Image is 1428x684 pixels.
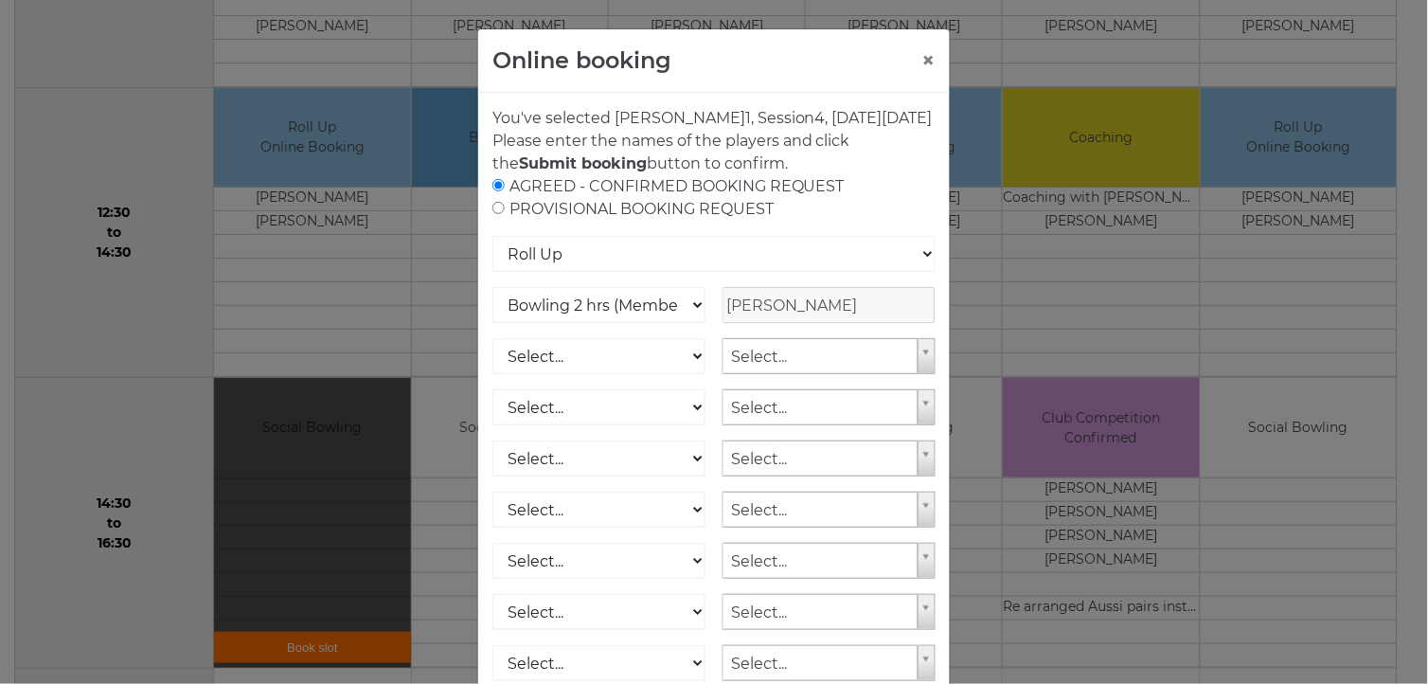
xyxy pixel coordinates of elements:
[723,543,936,579] a: Select...
[723,492,936,528] a: Select...
[731,441,910,477] span: Select...
[731,646,910,682] span: Select...
[731,544,910,580] span: Select...
[731,339,910,375] span: Select...
[519,154,647,172] strong: Submit booking
[492,130,936,175] p: Please enter the names of the players and click the button to confirm.
[492,175,936,221] div: AGREED - CONFIRMED BOOKING REQUEST PROVISIONAL BOOKING REQUEST
[723,645,936,681] a: Select...
[815,109,826,127] span: 4
[745,109,751,127] span: 1
[492,107,936,130] p: You've selected [PERSON_NAME] , Session , [DATE][DATE]
[731,595,910,631] span: Select...
[723,441,936,477] a: Select...
[723,594,936,630] a: Select...
[922,49,936,72] button: ×
[723,389,936,425] a: Select...
[731,493,910,529] span: Select...
[723,338,936,374] a: Select...
[492,44,671,78] h4: Online booking
[731,390,910,426] span: Select...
